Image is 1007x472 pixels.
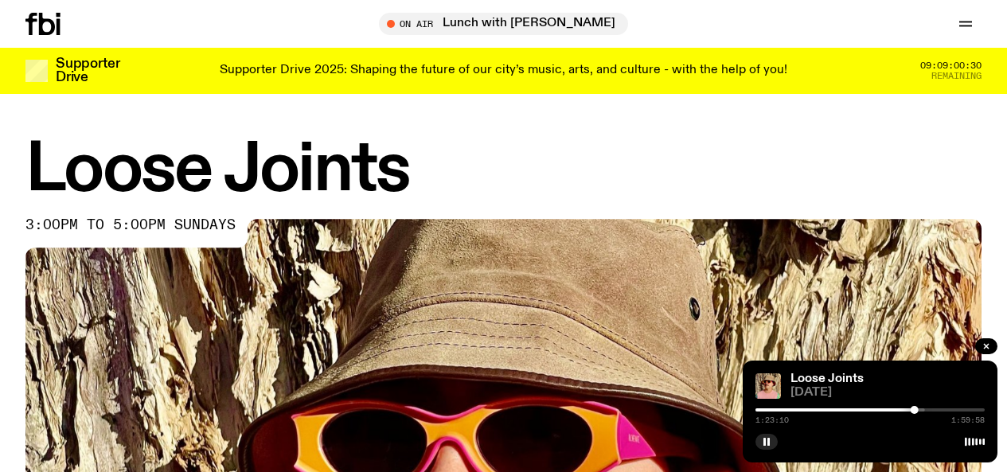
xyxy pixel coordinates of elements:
[951,416,985,424] span: 1:59:58
[755,416,789,424] span: 1:23:10
[790,373,864,385] a: Loose Joints
[56,57,119,84] h3: Supporter Drive
[931,72,982,80] span: Remaining
[379,13,628,35] button: On AirLunch with [PERSON_NAME]
[755,373,781,399] img: Tyson stands in front of a paperbark tree wearing orange sunglasses, a suede bucket hat and a pin...
[920,61,982,70] span: 09:09:00:30
[790,387,985,399] span: [DATE]
[25,219,236,232] span: 3:00pm to 5:00pm sundays
[220,64,787,78] p: Supporter Drive 2025: Shaping the future of our city’s music, arts, and culture - with the help o...
[25,138,982,203] h1: Loose Joints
